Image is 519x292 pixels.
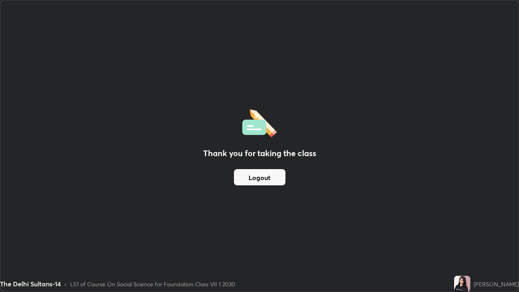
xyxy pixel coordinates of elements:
[203,147,316,159] h2: Thank you for taking the class
[454,276,470,292] img: 3155c67044154f9fbfe4b8ea37d73550.jpg
[70,280,235,288] div: L51 of Course On Social Science for Foundation Class VII 1 2030
[242,107,277,137] img: offlineFeedback.1438e8b3.svg
[474,280,519,288] div: [PERSON_NAME]
[234,169,285,185] button: Logout
[64,280,67,288] div: •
